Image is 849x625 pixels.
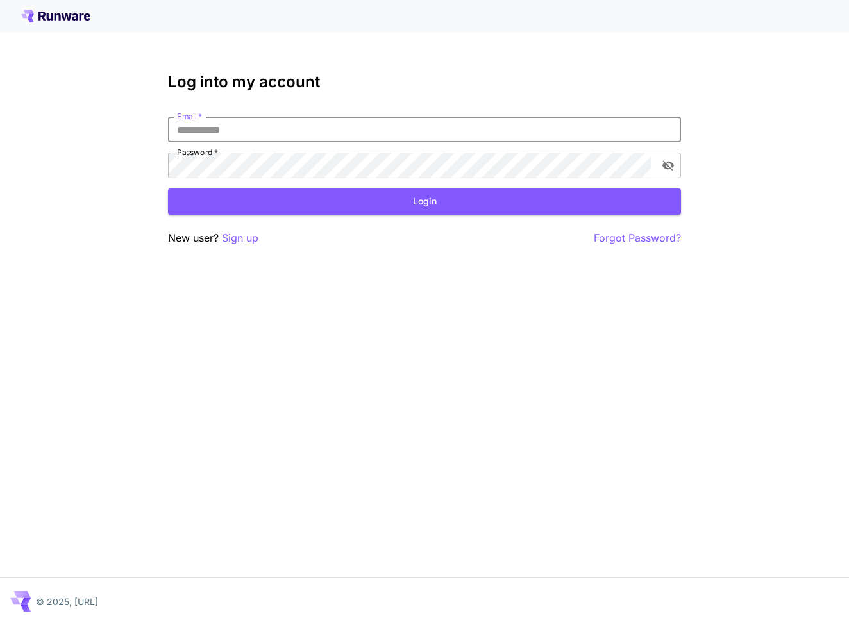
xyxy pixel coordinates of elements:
button: Forgot Password? [594,230,681,246]
p: © 2025, [URL] [36,595,98,608]
button: Sign up [222,230,258,246]
label: Email [177,111,202,122]
p: New user? [168,230,258,246]
h3: Log into my account [168,73,681,91]
button: Login [168,188,681,215]
button: toggle password visibility [657,154,680,177]
label: Password [177,147,218,158]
